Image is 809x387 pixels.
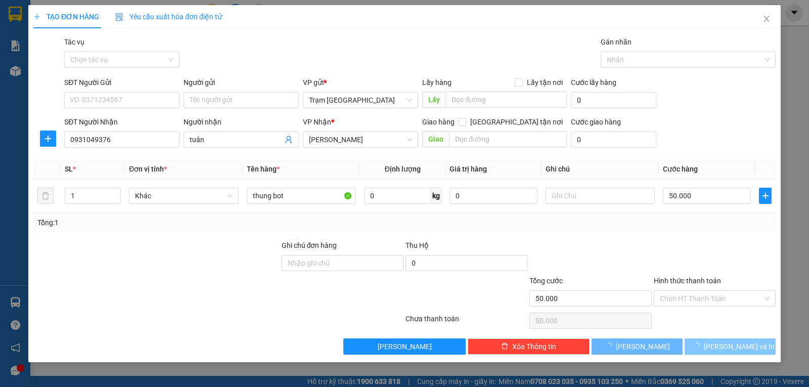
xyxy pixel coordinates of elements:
span: [PERSON_NAME] và In [704,341,775,352]
span: plus [33,13,40,20]
label: Ghi chú đơn hàng [282,241,337,249]
span: Giá trị hàng [450,165,487,173]
span: Đơn vị tính [129,165,167,173]
span: Xóa Thông tin [512,341,556,352]
span: close [762,15,771,23]
input: 0 [450,188,537,204]
span: Giao [422,131,449,147]
span: loading [605,342,616,350]
input: Ghi Chú [546,188,655,204]
label: Hình thức thanh toán [654,277,721,285]
label: Tác vụ [64,38,84,46]
span: Trạm Sài Gòn [309,93,412,108]
span: Lấy hàng [422,78,452,87]
span: Phan Thiết [309,132,412,147]
input: VD: Bàn, Ghế [247,188,356,204]
div: SĐT Người Nhận [64,116,179,127]
span: VP Nhận [303,118,331,126]
div: SĐT Người Gửi [64,77,179,88]
span: [PERSON_NAME] [616,341,670,352]
button: [PERSON_NAME] [592,338,683,355]
button: [PERSON_NAME] và In [685,338,776,355]
span: Định lượng [385,165,421,173]
span: TẠO ĐƠN HÀNG [33,13,99,21]
div: Người nhận [184,116,299,127]
button: deleteXóa Thông tin [468,338,590,355]
span: Giao hàng [422,118,455,126]
span: Thu Hộ [406,241,429,249]
span: delete [501,342,508,351]
span: plus [759,192,771,200]
button: delete [37,188,54,204]
input: Cước giao hàng [571,132,656,148]
span: [PERSON_NAME] [378,341,432,352]
span: Lấy [422,92,445,108]
div: Tổng: 1 [37,217,313,228]
button: [PERSON_NAME] [343,338,465,355]
span: Yêu cầu xuất hóa đơn điện tử [115,13,222,21]
span: Lấy tận nơi [523,77,567,88]
button: Close [752,5,781,33]
input: Ghi chú đơn hàng [282,255,403,271]
img: icon [115,13,123,21]
input: Dọc đường [445,92,567,108]
span: [GEOGRAPHIC_DATA] tận nơi [466,116,567,127]
label: Cước lấy hàng [571,78,616,87]
span: plus [40,135,56,143]
span: user-add [285,136,293,144]
div: Chưa thanh toán [404,313,528,331]
label: Gán nhãn [601,38,632,46]
div: Người gửi [184,77,299,88]
button: plus [40,131,56,147]
span: loading [693,342,704,350]
th: Ghi chú [542,159,659,179]
div: VP gửi [303,77,418,88]
span: Tổng cước [529,277,563,285]
span: Khác [135,188,232,203]
span: SL [65,165,73,173]
input: Cước lấy hàng [571,92,656,108]
button: plus [759,188,772,204]
span: kg [431,188,441,204]
label: Cước giao hàng [571,118,621,126]
input: Dọc đường [449,131,567,147]
span: Tên hàng [247,165,280,173]
span: Cước hàng [663,165,698,173]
